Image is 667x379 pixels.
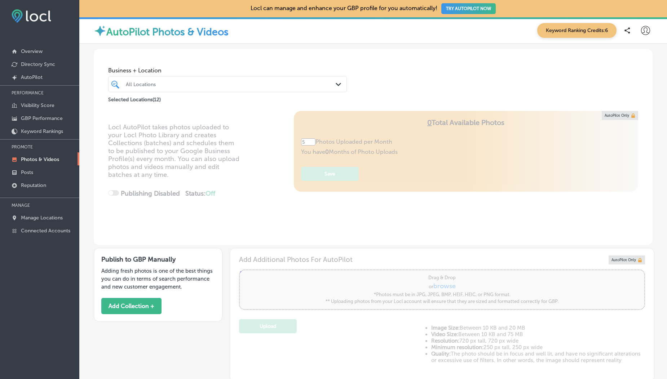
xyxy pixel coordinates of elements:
[101,255,215,263] h3: Publish to GBP Manually
[101,298,162,314] button: Add Collection +
[108,94,161,103] p: Selected Locations ( 12 )
[537,23,617,38] span: Keyword Ranking Credits: 6
[21,128,63,134] p: Keyword Rankings
[21,182,46,188] p: Reputation
[126,81,336,87] div: All Locations
[21,48,43,54] p: Overview
[21,215,63,221] p: Manage Locations
[21,102,54,108] p: Visibility Score
[21,169,33,175] p: Posts
[21,61,55,67] p: Directory Sync
[101,267,215,291] p: Adding fresh photos is one of the best things you can do in terms of search performance and new c...
[108,67,347,74] span: Business + Location
[94,24,106,37] img: autopilot-icon
[441,3,496,14] button: TRY AUTOPILOT NOW
[21,74,43,80] p: AutoPilot
[21,228,70,234] p: Connected Accounts
[12,9,51,23] img: fda3e92497d09a02dc62c9cd864e3231.png
[21,115,63,121] p: GBP Performance
[21,156,59,162] p: Photos & Videos
[106,26,229,38] label: AutoPilot Photos & Videos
